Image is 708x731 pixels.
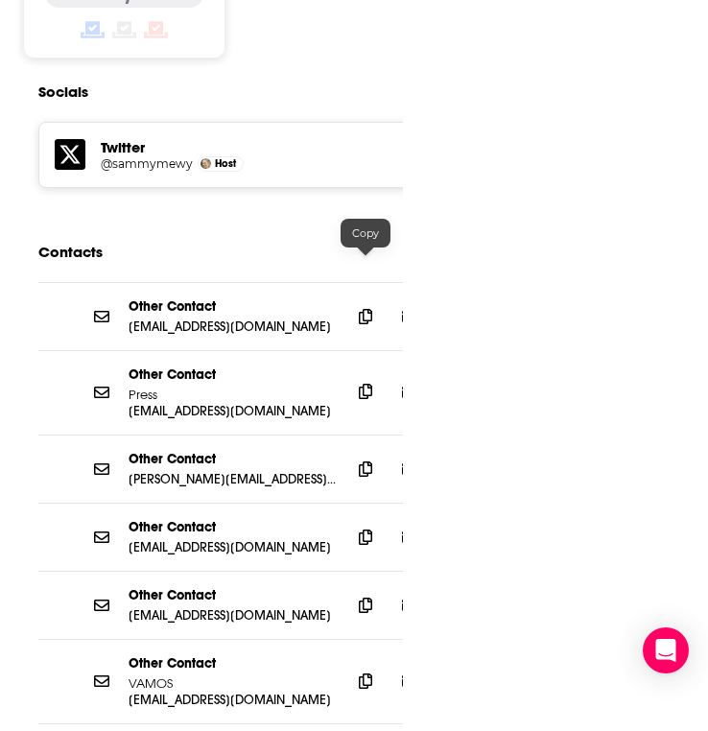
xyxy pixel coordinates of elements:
img: Sam Mewis [201,158,211,169]
p: VAMOS [129,675,336,692]
p: Other Contact [129,451,336,467]
p: Other Contact [129,587,336,603]
a: @sammymewy [101,156,193,171]
p: [EMAIL_ADDRESS][DOMAIN_NAME] [129,318,336,335]
p: [EMAIL_ADDRESS][DOMAIN_NAME] [129,692,336,708]
p: Press [129,387,336,403]
p: [EMAIL_ADDRESS][DOMAIN_NAME] [129,607,336,624]
h5: Twitter [101,138,526,156]
p: [EMAIL_ADDRESS][DOMAIN_NAME] [129,539,336,555]
div: Open Intercom Messenger [643,627,689,673]
h2: Contacts [38,234,103,271]
h2: Socials [38,74,88,110]
span: Host [215,157,236,170]
p: [EMAIL_ADDRESS][DOMAIN_NAME] [129,403,336,419]
p: [PERSON_NAME][EMAIL_ADDRESS][DOMAIN_NAME] [129,471,336,487]
p: Other Contact [129,655,336,672]
div: Copy [341,219,390,248]
p: Other Contact [129,298,336,315]
p: Other Contact [129,366,336,383]
p: Other Contact [129,519,336,535]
